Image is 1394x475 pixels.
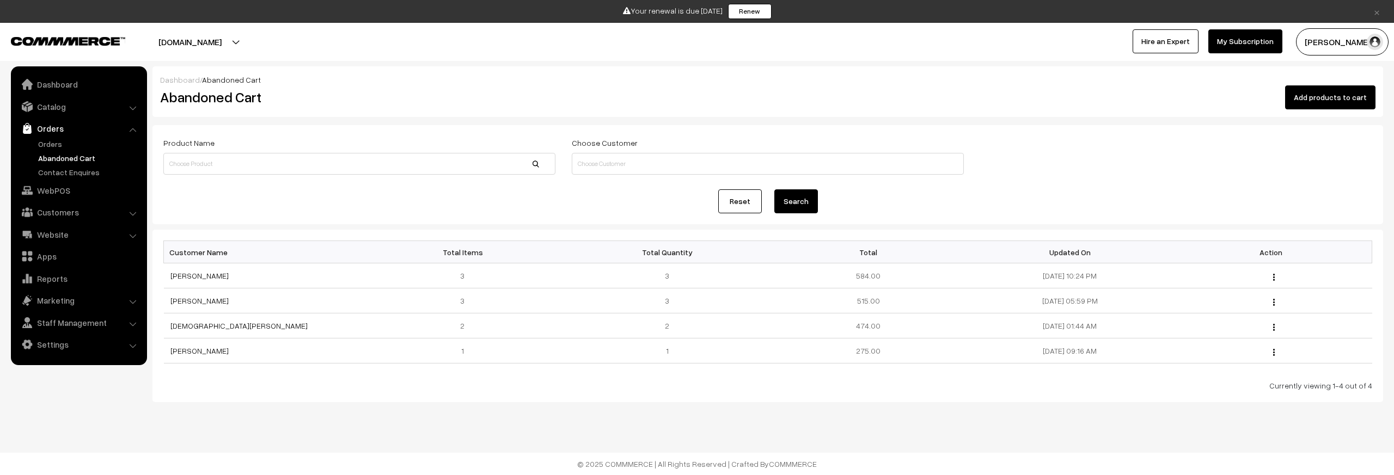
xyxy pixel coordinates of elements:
[160,75,200,84] a: Dashboard
[566,338,768,363] td: 1
[566,313,768,338] td: 2
[163,137,215,149] label: Product Name
[768,338,969,363] td: 275.00
[969,263,1171,288] td: [DATE] 10:24 PM
[969,313,1171,338] td: [DATE] 01:44 AM
[14,202,143,222] a: Customers
[768,263,969,288] td: 584.00
[35,152,143,164] a: Abandoned Cart
[1273,349,1275,356] img: Menu
[365,263,566,288] td: 3
[14,335,143,354] a: Settings
[768,241,969,263] th: Total
[365,288,566,313] td: 3
[969,338,1171,363] td: [DATE] 09:16 AM
[1273,324,1275,331] img: Menu
[969,241,1171,263] th: Updated On
[170,321,308,330] a: [DEMOGRAPHIC_DATA][PERSON_NAME]
[163,380,1372,391] div: Currently viewing 1-4 out of 4
[163,153,555,175] input: Choose Product
[14,269,143,288] a: Reports
[14,313,143,332] a: Staff Management
[566,288,768,313] td: 3
[4,4,1390,19] div: Your renewal is due [DATE]
[170,296,229,305] a: [PERSON_NAME]
[14,246,143,266] a: Apps
[160,89,554,106] h2: Abandoned Cart
[170,346,229,355] a: [PERSON_NAME]
[1273,299,1275,306] img: Menu
[1208,29,1282,53] a: My Subscription
[768,288,969,313] td: 515.00
[365,241,566,263] th: Total Items
[365,338,566,363] td: 1
[1285,85,1375,109] button: Add products to cart
[1296,28,1389,55] button: [PERSON_NAME]
[35,166,143,178] a: Contact Enquires
[969,288,1171,313] td: [DATE] 05:59 PM
[14,119,143,138] a: Orders
[14,181,143,200] a: WebPOS
[160,74,1375,85] div: /
[120,28,260,55] button: [DOMAIN_NAME]
[1171,241,1372,263] th: Action
[35,138,143,150] a: Orders
[14,75,143,94] a: Dashboard
[170,271,229,280] a: [PERSON_NAME]
[774,189,818,213] button: Search
[11,34,106,47] a: COMMMERCE
[1133,29,1199,53] a: Hire an Expert
[728,4,772,19] a: Renew
[572,137,638,149] label: Choose Customer
[164,241,365,263] th: Customer Name
[365,313,566,338] td: 2
[768,313,969,338] td: 474.00
[11,37,125,45] img: COMMMERCE
[14,225,143,244] a: Website
[14,291,143,310] a: Marketing
[566,263,768,288] td: 3
[566,241,768,263] th: Total Quantity
[1367,34,1383,50] img: user
[718,189,762,213] a: Reset
[202,75,261,84] span: Abandoned Cart
[769,459,817,468] a: COMMMERCE
[1369,5,1384,18] a: ×
[572,153,964,175] input: Choose Customer
[1273,274,1275,281] img: Menu
[14,97,143,116] a: Catalog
